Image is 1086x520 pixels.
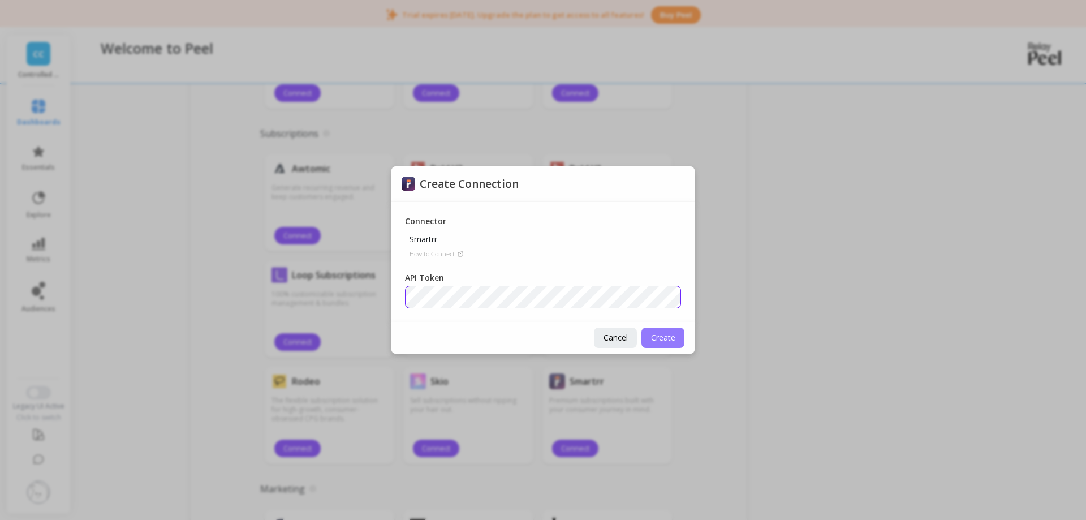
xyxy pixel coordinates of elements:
[410,250,464,259] a: How to Connect
[420,177,519,191] p: Create Connection
[402,177,415,191] img: api.smartrr.svg
[651,332,675,343] span: Create
[405,216,446,227] p: Connector
[410,250,455,259] p: How to Connect
[405,272,468,283] label: API Token
[641,328,684,348] button: Create
[604,332,628,343] span: Cancel
[594,328,637,348] button: Cancel
[405,229,442,250] p: Smartrr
